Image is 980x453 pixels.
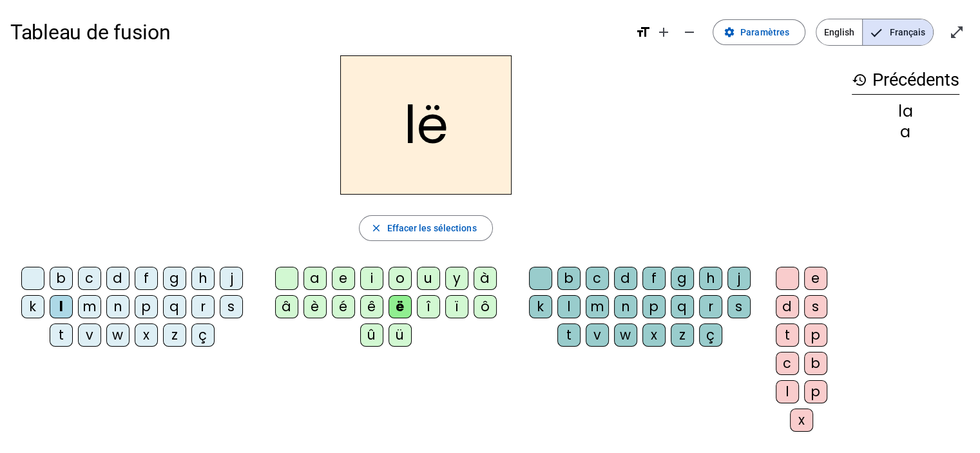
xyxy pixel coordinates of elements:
div: s [804,295,827,318]
div: ô [474,295,497,318]
div: g [163,267,186,290]
div: à [474,267,497,290]
mat-icon: add [656,24,671,40]
mat-icon: history [852,72,867,88]
div: z [163,323,186,347]
mat-icon: remove [682,24,697,40]
div: d [614,267,637,290]
div: j [727,267,751,290]
div: c [78,267,101,290]
div: p [804,380,827,403]
div: f [135,267,158,290]
div: h [699,267,722,290]
mat-icon: format_size [635,24,651,40]
h1: Tableau de fusion [10,12,625,53]
button: Entrer en plein écran [944,19,970,45]
div: i [360,267,383,290]
div: n [106,295,130,318]
div: s [727,295,751,318]
div: g [671,267,694,290]
button: Effacer les sélections [359,215,492,241]
mat-icon: open_in_full [949,24,965,40]
div: m [586,295,609,318]
div: l [50,295,73,318]
div: w [614,323,637,347]
div: j [220,267,243,290]
div: q [671,295,694,318]
div: c [776,352,799,375]
span: Français [863,19,933,45]
mat-button-toggle-group: Language selection [816,19,934,46]
div: x [642,323,666,347]
div: o [389,267,412,290]
div: h [191,267,215,290]
div: l [776,380,799,403]
div: c [586,267,609,290]
div: q [163,295,186,318]
div: ç [191,323,215,347]
div: ü [389,323,412,347]
div: a [852,124,959,140]
div: ë [389,295,412,318]
div: è [303,295,327,318]
div: b [50,267,73,290]
div: k [21,295,44,318]
button: Paramètres [713,19,805,45]
div: r [191,295,215,318]
button: Diminuer la taille de la police [677,19,702,45]
div: x [790,409,813,432]
div: d [106,267,130,290]
div: â [275,295,298,318]
div: u [417,267,440,290]
div: b [557,267,581,290]
div: v [78,323,101,347]
div: s [220,295,243,318]
div: p [804,323,827,347]
mat-icon: close [370,222,381,234]
div: p [642,295,666,318]
div: la [852,104,959,119]
span: English [816,19,862,45]
div: x [135,323,158,347]
div: ç [699,323,722,347]
div: d [776,295,799,318]
div: w [106,323,130,347]
div: z [671,323,694,347]
div: ï [445,295,468,318]
div: m [78,295,101,318]
div: e [332,267,355,290]
div: b [804,352,827,375]
button: Augmenter la taille de la police [651,19,677,45]
mat-icon: settings [724,26,735,38]
div: y [445,267,468,290]
div: a [303,267,327,290]
div: f [642,267,666,290]
div: v [586,323,609,347]
div: r [699,295,722,318]
div: p [135,295,158,318]
span: Paramètres [740,24,789,40]
div: ê [360,295,383,318]
div: î [417,295,440,318]
div: é [332,295,355,318]
div: e [804,267,827,290]
div: û [360,323,383,347]
div: t [557,323,581,347]
div: k [529,295,552,318]
div: l [557,295,581,318]
div: t [776,323,799,347]
div: t [50,323,73,347]
h2: lë [340,55,512,195]
div: n [614,295,637,318]
h3: Précédents [852,66,959,95]
span: Effacer les sélections [387,220,476,236]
